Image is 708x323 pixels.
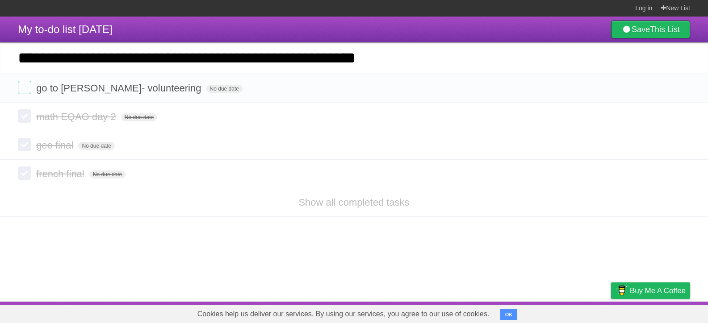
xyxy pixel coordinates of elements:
a: Privacy [599,304,623,321]
a: Developers [522,304,558,321]
span: Cookies help us deliver our services. By using our services, you agree to our use of cookies. [189,305,499,323]
span: No due date [78,142,114,150]
a: Show all completed tasks [298,197,409,208]
span: geo final [36,140,75,151]
label: Done [18,81,31,94]
a: Suggest a feature [634,304,690,321]
span: math EQAO day 2 [36,111,118,122]
label: Done [18,166,31,180]
a: SaveThis List [611,21,690,38]
b: This List [650,25,680,34]
img: Buy me a coffee [616,283,628,298]
span: No due date [89,170,126,178]
button: OK [500,309,518,320]
span: My to-do list [DATE] [18,23,113,35]
span: No due date [121,113,157,121]
label: Done [18,138,31,151]
span: go to [PERSON_NAME]- volunteering [36,83,203,94]
a: Terms [569,304,589,321]
a: About [492,304,511,321]
span: Buy me a coffee [630,283,686,298]
a: Buy me a coffee [611,282,690,299]
label: Done [18,109,31,123]
span: No due date [206,85,243,93]
span: french final [36,168,87,179]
